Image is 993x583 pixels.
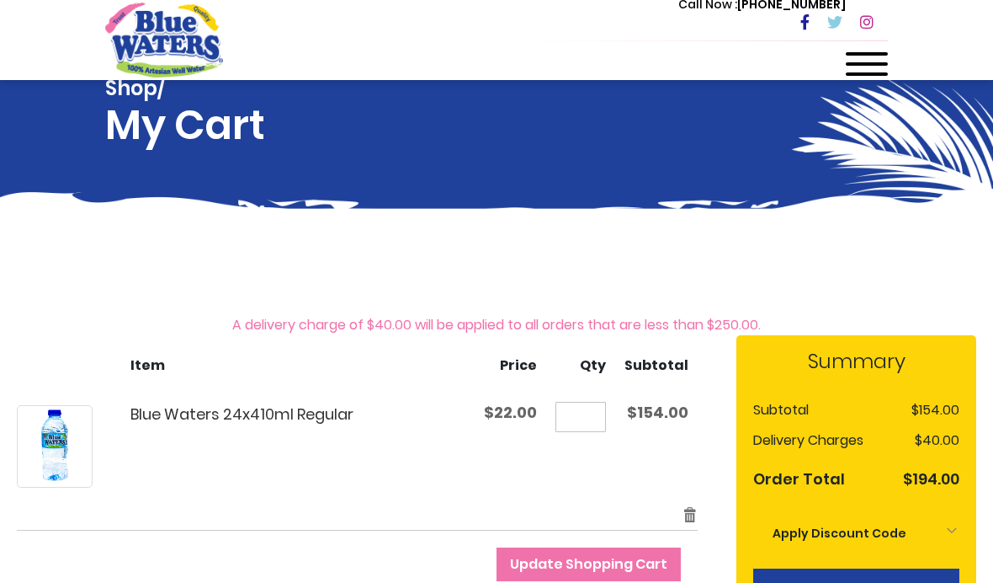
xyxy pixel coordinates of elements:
[753,395,887,425] th: Subtotal
[580,356,606,375] span: Qty
[903,468,959,489] span: $194.00
[105,77,265,101] span: Shop/
[17,405,93,488] a: Blue Waters 24x410ml Regular
[624,356,688,375] span: Subtotal
[500,356,537,375] span: Price
[130,356,165,375] span: Item
[105,3,223,77] a: store logo
[130,404,353,425] a: Blue Waters 24x410ml Regular
[13,315,980,335] div: A delivery charge of $40.00 will be applied to all orders that are less than $250.00.
[510,554,667,574] span: Update Shopping Cart
[753,346,959,377] strong: Summary
[753,465,845,490] strong: Order Total
[18,409,92,484] img: Blue Waters 24x410ml Regular
[911,400,959,420] span: $154.00
[496,548,681,581] button: Update Shopping Cart
[484,402,537,423] span: $22.00
[753,431,863,450] span: Delivery Charges
[105,77,265,149] h1: My Cart
[627,402,688,423] span: $154.00
[773,525,906,542] strong: Apply Discount Code
[915,431,959,450] span: $40.00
